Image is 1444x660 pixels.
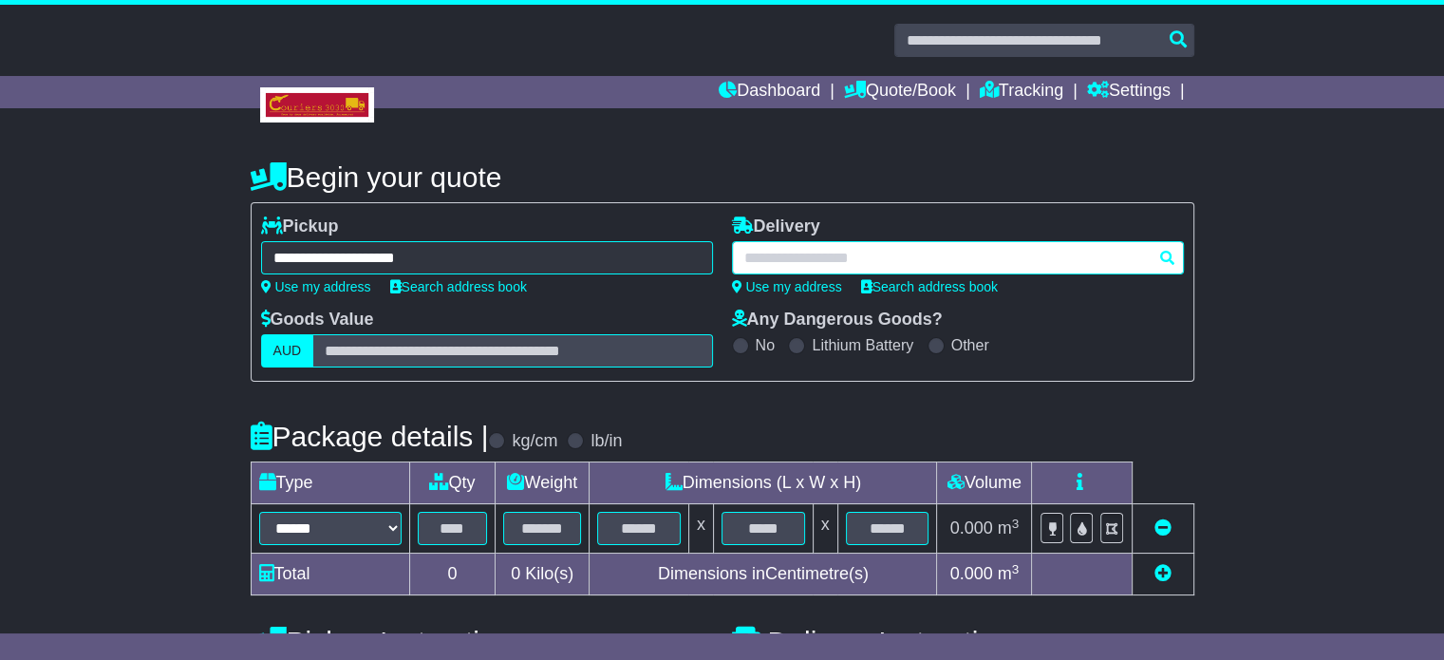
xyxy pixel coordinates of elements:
td: x [813,504,837,554]
typeahead: Please provide city [732,241,1184,274]
span: 0.000 [950,519,993,537]
span: m [998,519,1020,537]
a: Quote/Book [844,76,956,108]
a: Use my address [732,279,842,294]
td: Dimensions in Centimetre(s) [590,554,937,595]
span: 0.000 [950,564,993,583]
label: Delivery [732,217,820,237]
a: Settings [1087,76,1171,108]
td: Qty [409,462,496,504]
span: m [998,564,1020,583]
td: x [688,504,713,554]
h4: Pickup Instructions [251,626,713,657]
label: Other [951,336,989,354]
label: Lithium Battery [812,336,913,354]
h4: Delivery Instructions [732,626,1194,657]
label: kg/cm [512,431,557,452]
label: Pickup [261,217,339,237]
a: Tracking [980,76,1063,108]
a: Remove this item [1154,519,1172,537]
label: lb/in [591,431,622,452]
sup: 3 [1012,517,1020,531]
sup: 3 [1012,562,1020,576]
a: Add new item [1154,564,1172,583]
a: Use my address [261,279,371,294]
td: Dimensions (L x W x H) [590,462,937,504]
a: Dashboard [719,76,820,108]
label: AUD [261,334,314,368]
td: Type [251,462,409,504]
td: Volume [937,462,1032,504]
a: Search address book [861,279,998,294]
span: 0 [511,564,520,583]
td: Kilo(s) [496,554,590,595]
h4: Package details | [251,421,489,452]
h4: Begin your quote [251,161,1194,193]
a: Search address book [390,279,527,294]
td: Total [251,554,409,595]
td: Weight [496,462,590,504]
label: No [756,336,775,354]
td: 0 [409,554,496,595]
label: Goods Value [261,310,374,330]
label: Any Dangerous Goods? [732,310,943,330]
